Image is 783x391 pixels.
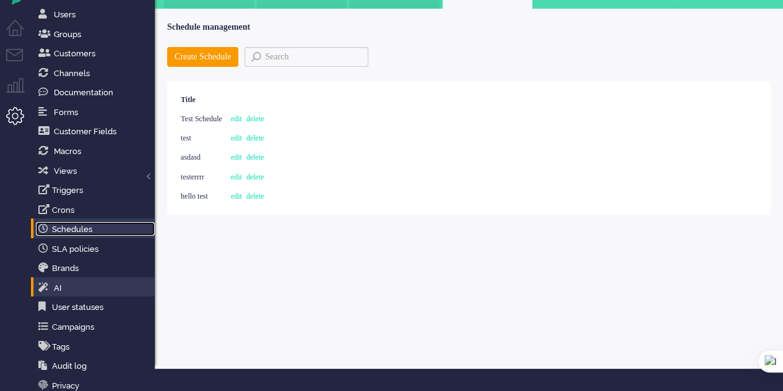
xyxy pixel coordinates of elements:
[167,21,771,33] div: Schedule management
[36,164,155,178] a: Views
[231,134,242,142] a: edit
[54,283,61,293] span: AI
[181,153,201,161] span: asdasd
[54,10,76,19] span: Users
[6,49,34,77] li: Tickets menu
[36,300,155,314] a: User statuses
[36,105,155,119] a: Forms
[6,107,34,135] li: Admin menu
[167,47,238,67] button: Create Schedule
[54,49,95,58] span: Customers
[36,46,155,60] a: Customers
[6,20,34,48] li: Dashboard menu
[54,30,81,39] span: Groups
[36,359,155,372] a: Audit log
[36,85,155,99] a: Documentation
[36,66,155,80] a: Channels
[6,78,34,106] li: Supervisor menu
[246,114,264,123] a: delete
[181,173,204,181] span: testerrrr
[36,144,155,158] a: Macros
[36,7,155,21] a: Users
[244,47,368,67] input: Search
[246,173,264,181] a: delete
[246,192,264,200] a: delete
[231,173,242,181] a: edit
[246,153,264,161] a: delete
[36,261,155,275] a: Brands
[36,340,155,353] a: Tags
[54,147,81,156] span: Macros
[181,192,208,200] span: hello test
[36,281,155,294] a: Ai
[36,203,155,217] a: Crons
[181,114,222,123] span: Test Schedule
[176,90,227,110] div: Title
[54,108,78,117] span: Forms
[231,114,242,123] a: edit
[36,124,155,138] a: Customer Fields
[54,127,116,136] span: Customer Fields
[54,88,113,97] span: Documentation
[36,242,155,256] a: SLA policies
[36,320,155,333] a: Campaigns
[231,192,242,200] a: edit
[36,183,155,197] a: Triggers
[54,166,77,176] span: Views
[36,27,155,41] a: Groups
[36,222,155,236] a: Schedules
[231,153,242,161] a: edit
[246,134,264,142] a: delete
[181,134,191,142] span: test
[54,69,90,78] span: Channels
